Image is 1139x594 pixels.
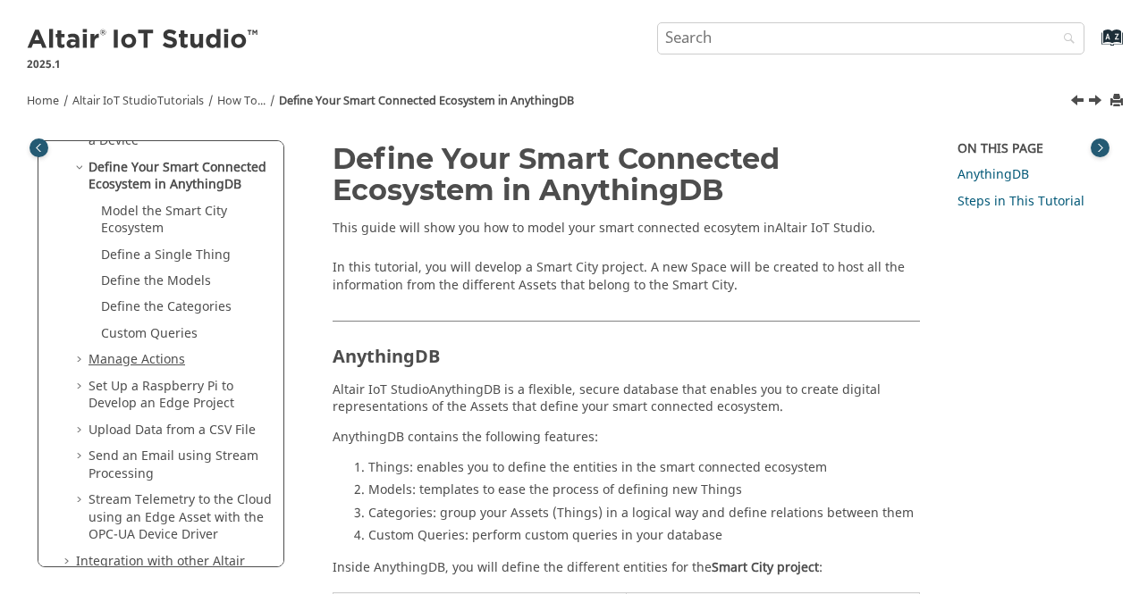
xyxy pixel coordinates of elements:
[89,350,185,369] a: Manage Actions
[958,140,1101,158] div: On this page
[76,552,245,589] a: Integration with other Altair Products
[27,26,261,54] img: Altair IoT Studio
[1090,92,1104,113] a: Next topic: Model the Smart City Ecosystem
[657,22,1084,54] input: Search query
[89,490,272,544] a: Stream Telemetry to the Cloud using an Edge Asset with the OPC-UA Device Driver
[333,429,921,447] p: AnythingDB contains the following features:
[1091,138,1109,157] button: Toggle topic table of content
[775,219,872,238] span: Altair IoT Studio
[368,481,921,505] li: Models: templates to ease the process of defining new Things
[279,93,574,109] a: Define Your Smart Connected Ecosystem in AnythingDB
[72,93,157,109] span: Altair IoT Studio
[27,56,261,72] p: 2025.1
[74,159,89,177] span: Collapse Define Your Smart Connected Ecosystem in AnythingDB
[333,381,429,399] span: Altair IoT Studio
[89,158,266,195] a: Define Your Smart Connected Ecosystem in AnythingDB
[101,324,198,343] a: Custom Queries
[368,505,921,528] li: Categories: group your Assets (Things) in a logical way and define relations between them
[89,421,256,439] a: Upload Data from a CSV File
[62,553,76,571] span: Expand Integration with other Altair Products
[1111,89,1126,113] button: Print this page
[27,93,59,109] a: Home
[368,527,921,550] li: Custom Queries: perform custom queries in your database
[1072,92,1086,113] a: Previous topic: Design a Dashboard to Visualize the Data
[74,422,89,439] span: Expand Upload Data from a CSV File
[333,220,921,238] p: This guide will show you how to model your smart connected ecosytem in .
[333,143,921,205] h1: Define Your Smart Connected Ecosystem in AnythingDB
[333,381,921,416] p: AnythingDB is a flexible, secure database that enables you to create digital representations of t...
[101,272,211,290] a: Define the Models
[74,378,89,396] span: Expand Set Up a Raspberry Pi to Develop an Edge Project
[1073,37,1113,55] a: Go to index terms page
[72,93,204,109] a: Altair IoT StudioTutorials
[74,351,89,369] span: Expand Manage Actions
[333,321,921,375] h2: AnythingDB
[333,259,921,294] p: In this tutorial, you will develop a Smart City project. A new Space will be created to host all ...
[101,202,227,238] a: Model the Smart City Ecosystem
[1040,22,1090,57] button: Search
[89,447,258,483] a: Send an Email using Stream Processing
[101,246,231,264] a: Define a Single Thing
[217,93,266,109] a: How To...
[368,459,921,482] li: Things: enables you to define the entities in the smart connected ecosystem
[89,377,234,414] a: Set Up a Raspberry Pi to Develop an Edge Project
[958,192,1084,211] a: Steps in This Tutorial
[74,448,89,465] span: Expand Send an Email using Stream Processing
[74,491,89,509] span: Expand Stream Telemetry to the Cloud using an Edge Asset with the OPC-UA Device Driver
[712,558,819,577] span: Smart City project
[958,165,1029,184] a: AnythingDB
[101,297,232,316] a: Define the Categories
[30,138,48,157] button: Toggle publishing table of content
